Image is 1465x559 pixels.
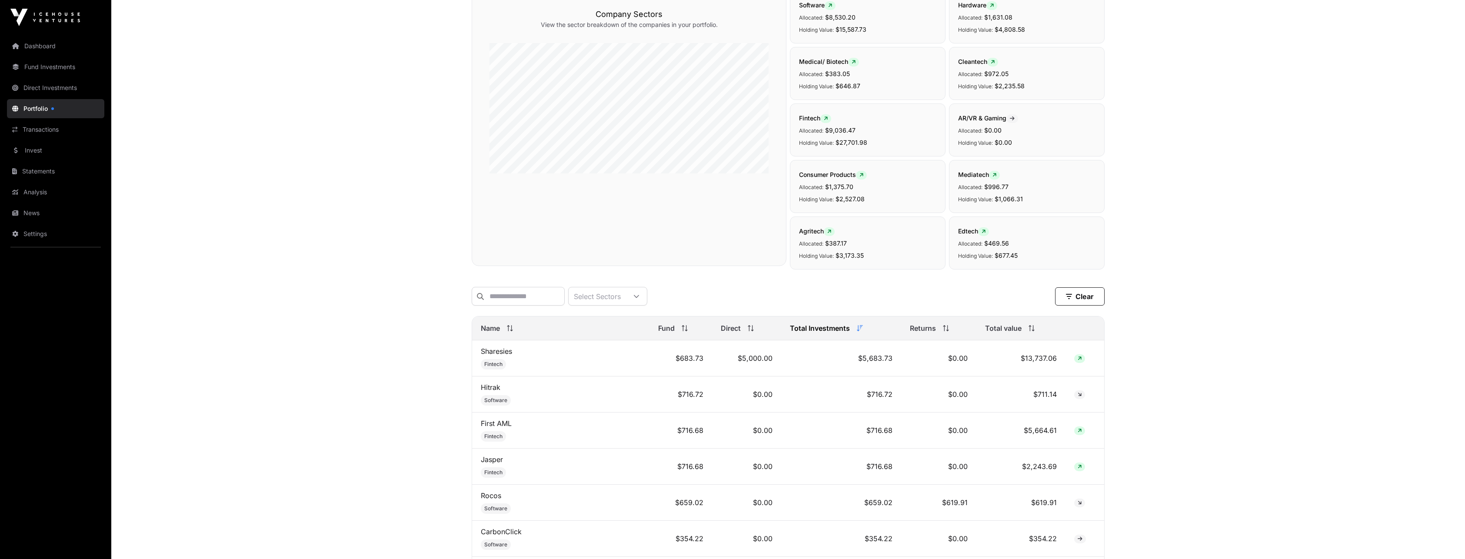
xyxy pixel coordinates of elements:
a: Statements [7,162,104,181]
span: Edtech [958,227,989,235]
td: $5,000.00 [712,340,781,376]
button: Clear [1055,287,1105,306]
span: $677.45 [995,252,1018,259]
span: $8,530.20 [825,13,856,21]
td: $0.00 [901,340,976,376]
td: $683.73 [649,340,712,376]
span: $646.87 [836,82,860,90]
span: Fintech [799,114,831,122]
td: $0.00 [901,376,976,413]
span: Software [799,1,836,9]
span: Allocated: [799,184,823,190]
span: Holding Value: [958,253,993,259]
span: Total value [985,323,1022,333]
iframe: Chat Widget [1422,517,1465,559]
span: AR/VR & Gaming [958,114,1018,122]
span: Software [484,397,507,404]
a: CarbonClick [481,527,522,536]
span: Holding Value: [799,196,834,203]
td: $0.00 [901,449,976,485]
span: Consumer Products [799,171,867,178]
span: Agritech [799,227,835,235]
a: Fund Investments [7,57,104,77]
span: $27,701.98 [836,139,867,146]
td: $354.22 [781,521,901,557]
td: $5,664.61 [976,413,1065,449]
td: $716.68 [781,449,901,485]
p: View the sector breakdown of the companies in your portfolio. [489,20,769,29]
td: $0.00 [901,521,976,557]
span: Allocated: [958,14,982,21]
span: Holding Value: [799,140,834,146]
td: $716.72 [781,376,901,413]
a: Transactions [7,120,104,139]
span: $1,631.08 [984,13,1012,21]
span: Holding Value: [958,83,993,90]
span: $1,375.70 [825,183,853,190]
span: $1,066.31 [995,195,1023,203]
td: $659.02 [781,485,901,521]
td: $0.00 [712,449,781,485]
td: $711.14 [976,376,1065,413]
h3: Company Sectors [489,8,769,20]
td: $0.00 [712,376,781,413]
td: $0.00 [901,413,976,449]
a: Settings [7,224,104,243]
a: Portfolio [7,99,104,118]
span: Allocated: [799,127,823,134]
td: $13,737.06 [976,340,1065,376]
span: Holding Value: [958,27,993,33]
span: Holding Value: [799,27,834,33]
span: $4,808.58 [995,26,1025,33]
span: Allocated: [799,71,823,77]
span: $0.00 [984,126,1002,134]
a: Rocos [481,491,501,500]
span: Allocated: [958,127,982,134]
span: $0.00 [995,139,1012,146]
span: $383.05 [825,70,850,77]
span: Allocated: [799,14,823,21]
a: Sharesies [481,347,512,356]
span: Fintech [484,361,503,368]
img: Icehouse Ventures Logo [10,9,80,26]
div: Select Sectors [569,287,626,305]
span: Fintech [484,469,503,476]
a: Jasper [481,455,503,464]
span: Medical/ Biotech [799,58,859,65]
span: $2,527.08 [836,195,865,203]
span: Cleantech [958,58,998,65]
span: $2,235.58 [995,82,1025,90]
span: Allocated: [958,71,982,77]
span: $469.56 [984,240,1009,247]
td: $0.00 [712,521,781,557]
td: $716.68 [649,449,712,485]
span: $387.17 [825,240,847,247]
a: First AML [481,419,512,428]
td: $354.22 [976,521,1065,557]
a: News [7,203,104,223]
span: Holding Value: [958,196,993,203]
td: $354.22 [649,521,712,557]
td: $2,243.69 [976,449,1065,485]
td: $716.72 [649,376,712,413]
span: $972.05 [984,70,1009,77]
span: $15,587.73 [836,26,866,33]
span: $9,036.47 [825,126,856,134]
span: Name [481,323,500,333]
span: Holding Value: [958,140,993,146]
td: $619.91 [976,485,1065,521]
span: Fintech [484,433,503,440]
td: $0.00 [712,413,781,449]
td: $5,683.73 [781,340,901,376]
span: Total Investments [790,323,850,333]
span: $3,173.35 [836,252,864,259]
a: Dashboard [7,37,104,56]
span: Hardware [958,1,997,9]
td: $619.91 [901,485,976,521]
span: Returns [910,323,936,333]
a: Hitrak [481,383,500,392]
span: $996.77 [984,183,1009,190]
span: Direct [721,323,741,333]
span: Fund [658,323,675,333]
